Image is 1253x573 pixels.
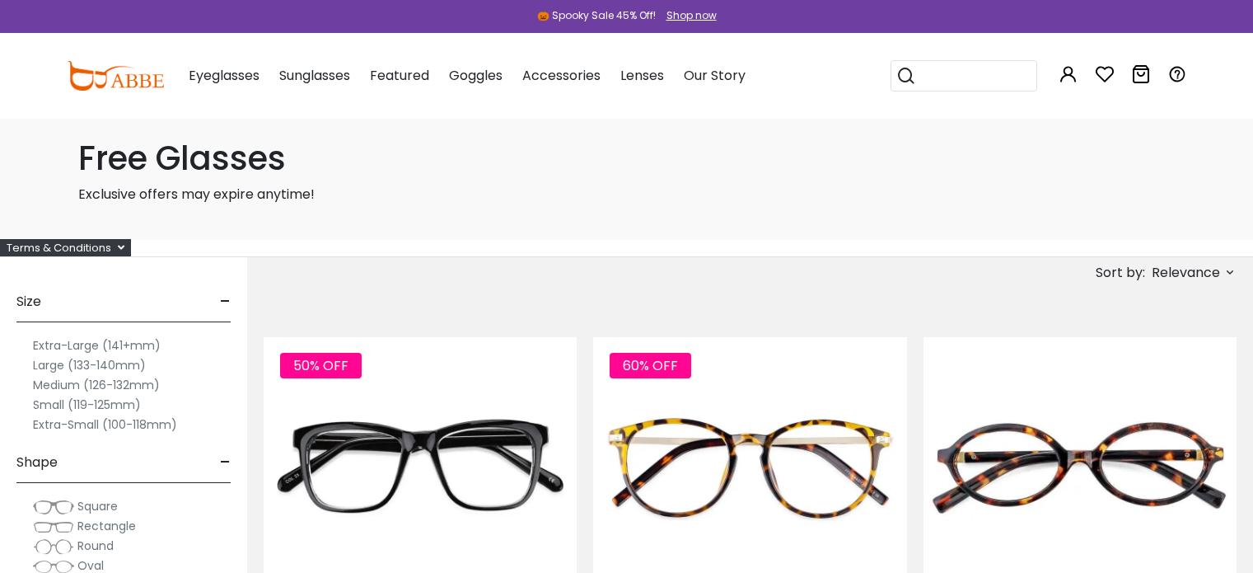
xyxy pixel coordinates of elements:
[33,336,161,355] label: Extra-Large (141+mm)
[33,415,177,434] label: Extra-Small (100-118mm)
[537,8,656,23] div: 🎃 Spooky Sale 45% Off!
[684,66,746,85] span: Our Story
[280,353,362,378] span: 50% OFF
[220,282,231,322] span: -
[33,375,160,395] label: Medium (126-132mm)
[279,66,350,85] span: Sunglasses
[620,66,664,85] span: Lenses
[77,538,114,554] span: Round
[1152,258,1220,288] span: Relevance
[67,61,164,91] img: abbeglasses.com
[33,355,146,375] label: Large (133-140mm)
[522,66,601,85] span: Accessories
[449,66,503,85] span: Goggles
[658,8,717,22] a: Shop now
[370,66,429,85] span: Featured
[77,498,118,514] span: Square
[33,395,141,415] label: Small (119-125mm)
[33,538,74,555] img: Round.png
[1096,263,1145,282] span: Sort by:
[77,518,136,534] span: Rectangle
[33,499,74,515] img: Square.png
[189,66,259,85] span: Eyeglasses
[78,185,1176,204] p: Exclusive offers may expire anytime!
[16,282,41,322] span: Size
[33,519,74,535] img: Rectangle.png
[610,353,691,378] span: 60% OFF
[16,443,58,482] span: Shape
[220,443,231,482] span: -
[666,8,717,23] div: Shop now
[78,139,1176,178] h1: Free Glasses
